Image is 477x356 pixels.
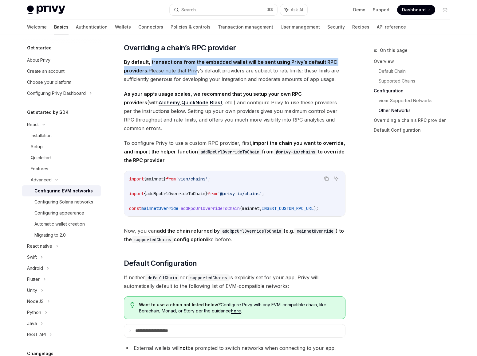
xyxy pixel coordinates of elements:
a: Overview [374,56,455,66]
div: Python [27,309,41,316]
span: ⌘ K [267,7,274,12]
code: @privy-io/chains [274,149,318,155]
a: Support [373,7,390,13]
button: Ask AI [280,4,307,15]
span: mainnet [242,206,259,211]
a: Dashboard [397,5,435,15]
span: Overriding a chain’s RPC provider [124,43,236,53]
strong: Want to use a chain not listed below? [139,302,221,307]
a: Demo [353,7,365,13]
div: Configuring EVM networks [34,187,93,195]
svg: Tip [130,302,135,308]
span: Default Configuration [124,258,197,268]
div: Flutter [27,276,40,283]
strong: not [179,345,187,351]
div: Installation [31,132,52,139]
span: mainnetOverride [141,206,178,211]
div: Swift [27,253,37,261]
span: { [144,176,146,182]
a: Quickstart [22,152,101,163]
span: ; [262,191,264,196]
span: Configure Privy with any EVM-compatible chain, like Berachain, Monad, or Story per the guidance . [139,302,339,314]
h5: Get started by SDK [27,109,69,116]
a: Connectors [138,20,163,34]
div: Unity [27,287,37,294]
button: Copy the contents from the code block [322,175,330,183]
span: import [129,176,144,182]
div: Setup [31,143,43,150]
code: addRpcUrlOverrideToChain [220,228,284,234]
span: Now, you can like before. [124,226,345,244]
span: ; [208,176,210,182]
button: Ask AI [332,175,340,183]
a: Automatic wallet creation [22,219,101,230]
a: Alchemy [159,99,180,106]
code: addRpcUrlOverrideToChain [198,149,262,155]
div: React native [27,242,52,250]
a: Default Chain [379,66,455,76]
div: Quickstart [31,154,51,161]
a: Configuration [374,86,455,96]
span: , [259,206,262,211]
a: Overriding a chain’s RPC provider [374,115,455,125]
a: Migrating to 2.0 [22,230,101,241]
a: Basics [54,20,69,34]
a: User management [281,20,320,34]
a: Policies & controls [171,20,211,34]
a: Choose your platform [22,77,101,88]
div: Configuring appearance [34,209,84,217]
span: from [166,176,176,182]
a: Transaction management [218,20,273,34]
a: Authentication [76,20,108,34]
a: API reference [377,20,406,34]
span: addRpcUrlOverrideToChain [181,206,240,211]
span: mainnet [146,176,164,182]
a: Configuring appearance [22,207,101,219]
div: REST API [27,331,46,338]
span: { [144,191,146,196]
a: Security [327,20,345,34]
strong: import the chain you want to override, and import the helper function from to override the RPC pr... [124,140,345,163]
button: Search...⌘K [170,4,277,15]
div: Choose your platform [27,79,71,86]
a: Blast [210,99,222,106]
div: Migrating to 2.0 [34,231,66,239]
div: Configuring Solana networks [34,198,93,206]
a: About Privy [22,55,101,66]
span: ( [240,206,242,211]
a: Welcome [27,20,47,34]
span: Dashboard [402,7,426,13]
span: '@privy-io/chains' [218,191,262,196]
div: Create an account [27,68,65,75]
strong: add the chain returned by (e.g. ) to the config option [124,228,344,242]
a: Supported Chains [379,76,455,86]
div: NodeJS [27,298,44,305]
a: Other Networks [379,106,455,115]
span: INSERT_CUSTOM_RPC_URL [262,206,313,211]
div: Android [27,265,43,272]
code: supportedChains [188,274,230,281]
code: defaultChain [145,274,179,281]
a: QuickNode [181,99,208,106]
span: ); [313,206,318,211]
a: here [231,308,241,314]
span: } [205,191,208,196]
a: Configuring Solana networks [22,196,101,207]
div: Search... [181,6,199,14]
img: light logo [27,6,65,14]
strong: As your app’s usage scales, we recommend that you setup your own RPC providers [124,91,302,106]
div: About Privy [27,56,50,64]
span: import [129,191,144,196]
span: from [208,191,218,196]
span: If neither nor is explicitly set for your app, Privy will automatically default to the following ... [124,273,345,290]
span: To configure Privy to use a custom RPC provider, first, [124,139,345,164]
h5: Get started [27,44,52,52]
div: React [27,121,39,128]
a: Installation [22,130,101,141]
a: Default Configuration [374,125,455,135]
a: Features [22,163,101,174]
div: Features [31,165,48,172]
a: Recipes [352,20,369,34]
span: const [129,206,141,211]
strong: By default, transactions from the embedded wallet will be sent using Privy’s default RPC providers. [124,59,337,74]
